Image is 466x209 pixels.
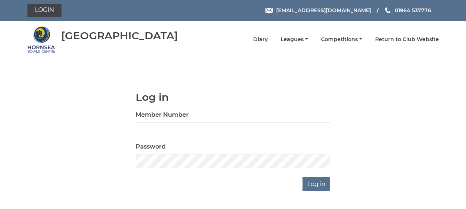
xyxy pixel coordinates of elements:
[384,6,431,14] a: Phone us 01964 537776
[385,7,390,13] img: Phone us
[136,92,330,103] h1: Log in
[395,7,431,14] span: 01964 537776
[265,6,371,14] a: Email [EMAIL_ADDRESS][DOMAIN_NAME]
[27,26,55,53] img: Hornsea Bowls Centre
[136,142,166,151] label: Password
[27,4,62,17] a: Login
[276,7,371,14] span: [EMAIL_ADDRESS][DOMAIN_NAME]
[265,8,273,13] img: Email
[61,30,178,42] div: [GEOGRAPHIC_DATA]
[375,36,439,43] a: Return to Club Website
[321,36,362,43] a: Competitions
[136,110,189,119] label: Member Number
[281,36,308,43] a: Leagues
[303,177,330,191] input: Log in
[253,36,268,43] a: Diary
